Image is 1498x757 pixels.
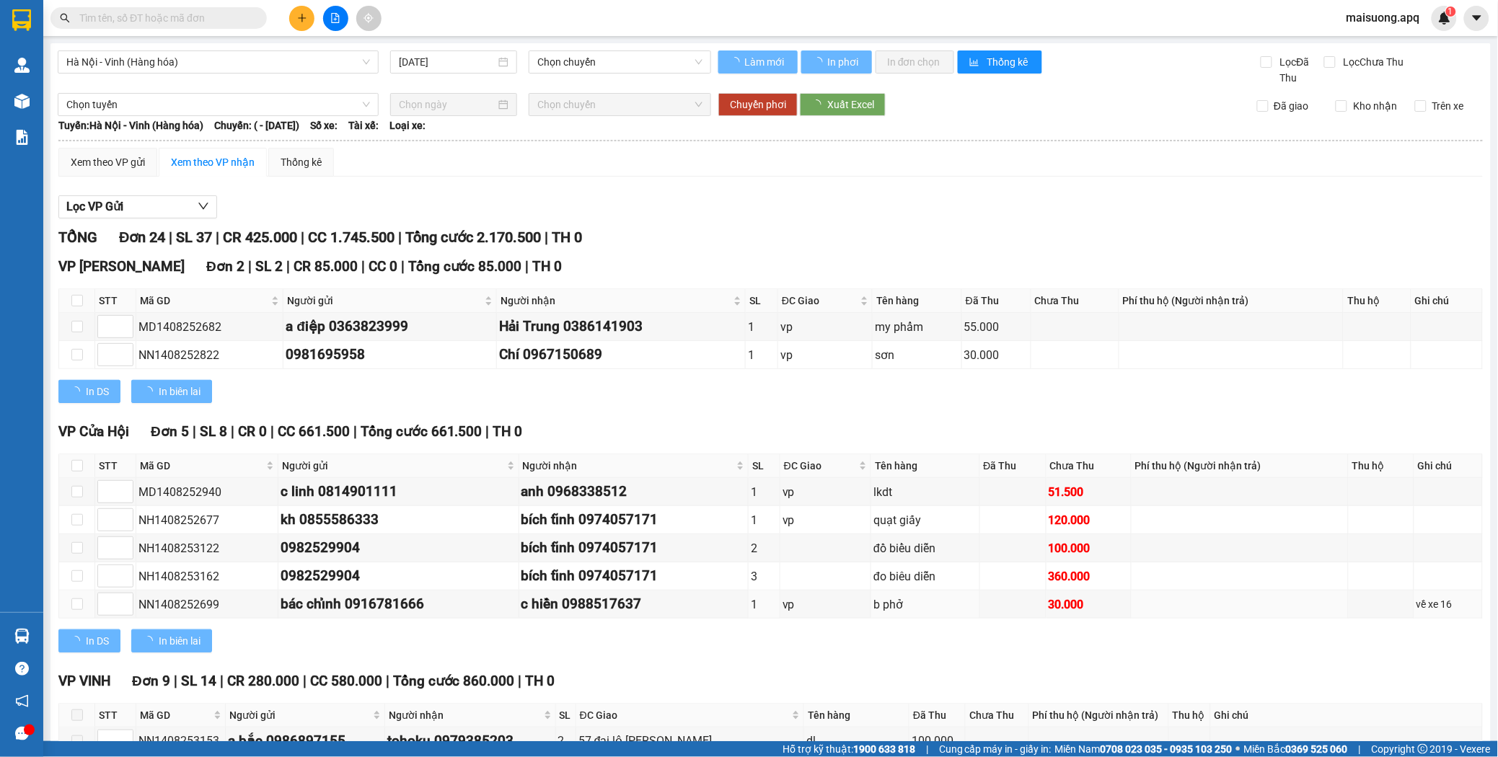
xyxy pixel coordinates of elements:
[783,483,868,501] div: vp
[1471,12,1484,25] span: caret-down
[281,481,516,503] div: c linh 0814901111
[248,258,252,275] span: |
[853,743,915,755] strong: 1900 633 818
[136,341,283,369] td: NN1408252822
[138,732,223,750] div: NN1408253153
[1049,511,1129,529] div: 120.000
[1286,743,1348,755] strong: 0369 525 060
[223,229,297,246] span: CR 425.000
[558,732,573,750] div: 2
[255,258,283,275] span: SL 2
[521,537,746,559] div: bích tĩnh 0974057171
[1029,704,1169,727] th: Phí thu hộ (Người nhận trả)
[556,704,576,727] th: SL
[780,318,870,336] div: vp
[912,732,963,750] div: 100.000
[79,10,250,26] input: Tìm tên, số ĐT hoặc mã đơn
[746,289,778,313] th: SL
[873,483,977,501] div: lkdt
[730,57,742,67] span: loading
[519,673,522,689] span: |
[174,673,177,689] span: |
[873,567,977,585] div: đo biêu diễn
[361,258,365,275] span: |
[14,94,30,109] img: warehouse-icon
[136,506,278,534] td: NH1408252677
[718,50,798,74] button: Làm mới
[875,346,959,364] div: sơn
[143,636,159,646] span: loading
[176,229,212,246] span: SL 37
[1414,454,1483,478] th: Ghi chú
[198,200,209,212] span: down
[876,50,954,74] button: In đơn chọn
[58,673,110,689] span: VP VINH
[399,54,495,70] input: 15/08/2025
[58,380,120,403] button: In DS
[386,673,389,689] span: |
[401,258,405,275] span: |
[1031,289,1119,313] th: Chưa Thu
[1055,741,1233,757] span: Miền Nam
[393,673,515,689] span: Tổng cước 860.000
[216,229,219,246] span: |
[238,423,267,440] span: CR 0
[545,229,548,246] span: |
[1338,54,1406,70] span: Lọc Chưa Thu
[521,593,746,615] div: c hiền 0988517637
[14,58,30,73] img: warehouse-icon
[58,629,120,652] button: In DS
[1047,454,1132,478] th: Chưa Thu
[231,423,234,440] span: |
[1269,98,1315,114] span: Đã giao
[286,258,290,275] span: |
[1359,741,1361,757] span: |
[310,673,382,689] span: CC 580.000
[171,154,255,170] div: Xem theo VP nhận
[813,57,825,67] span: loading
[287,293,482,309] span: Người gửi
[60,13,70,23] span: search
[873,539,977,557] div: đồ biểu diễn
[15,727,29,740] span: message
[95,704,136,727] th: STT
[873,511,977,529] div: quạt giấy
[136,478,278,506] td: MD1408252940
[58,120,203,131] b: Tuyến: Hà Nội - Vinh (Hàng hóa)
[987,54,1031,70] span: Thống kê
[151,423,189,440] span: Đơn 5
[95,289,136,313] th: STT
[297,13,307,23] span: plus
[718,93,798,116] button: Chuyển phơi
[132,673,170,689] span: Đơn 9
[58,258,185,275] span: VP [PERSON_NAME]
[783,596,868,614] div: vp
[871,454,979,478] th: Tên hàng
[70,636,86,646] span: loading
[58,229,97,246] span: TỔNG
[278,423,350,440] span: CC 661.500
[214,118,299,133] span: Chuyến: ( - [DATE])
[980,454,1047,478] th: Đã Thu
[533,258,563,275] span: TH 0
[405,229,541,246] span: Tổng cước 2.170.500
[227,673,299,689] span: CR 280.000
[806,732,907,750] div: dl
[783,511,868,529] div: vp
[301,229,304,246] span: |
[926,741,928,757] span: |
[398,229,402,246] span: |
[270,423,274,440] span: |
[169,229,172,246] span: |
[58,423,129,440] span: VP Cửa Hội
[800,93,886,116] button: Xuất Excel
[15,662,29,676] span: question-circle
[361,423,483,440] span: Tổng cước 661.500
[140,458,263,474] span: Mã GD
[138,483,276,501] div: MD1408252940
[526,673,555,689] span: TH 0
[282,458,503,474] span: Người gửi
[537,51,702,73] span: Chọn chuyến
[131,380,212,403] button: In biên lai
[1427,98,1470,114] span: Trên xe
